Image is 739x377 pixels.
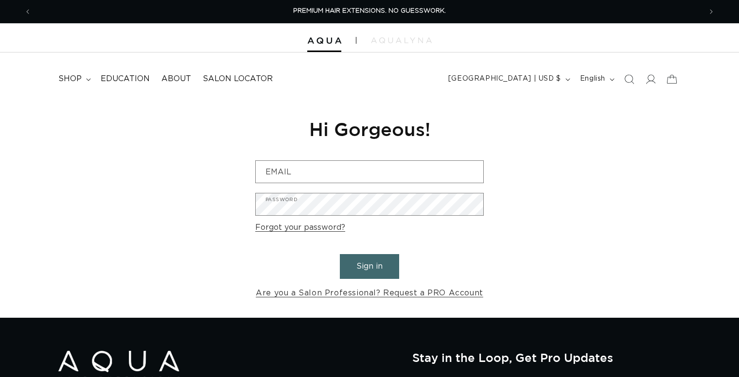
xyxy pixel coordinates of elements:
[618,69,640,90] summary: Search
[255,117,484,141] h1: Hi Gorgeous!
[58,74,82,84] span: shop
[580,74,605,84] span: English
[161,74,191,84] span: About
[448,74,561,84] span: [GEOGRAPHIC_DATA] | USD $
[293,8,446,14] span: PREMIUM HAIR EXTENSIONS. NO GUESSWORK.
[442,70,574,88] button: [GEOGRAPHIC_DATA] | USD $
[256,286,483,300] a: Are you a Salon Professional? Request a PRO Account
[371,37,432,43] img: aqualyna.com
[101,74,150,84] span: Education
[701,2,722,21] button: Next announcement
[574,70,618,88] button: English
[95,68,156,90] a: Education
[256,161,483,183] input: Email
[203,74,273,84] span: Salon Locator
[17,2,38,21] button: Previous announcement
[340,254,399,279] button: Sign in
[197,68,279,90] a: Salon Locator
[156,68,197,90] a: About
[412,351,681,364] h2: Stay in the Loop, Get Pro Updates
[255,221,345,235] a: Forgot your password?
[307,37,341,44] img: Aqua Hair Extensions
[53,68,95,90] summary: shop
